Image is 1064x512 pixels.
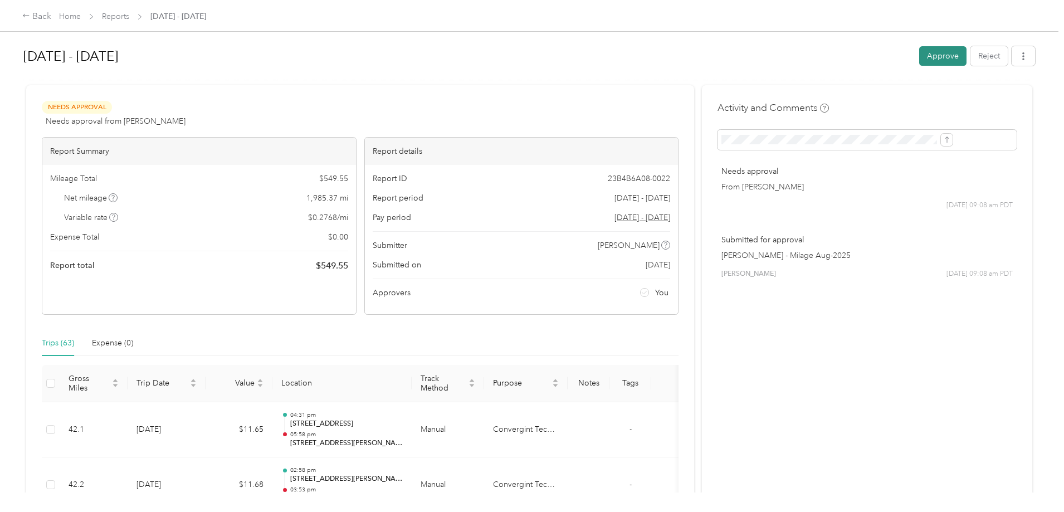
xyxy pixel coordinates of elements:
span: $ 0.2768 / mi [308,212,348,223]
span: [DATE] 09:08 am PDT [946,269,1013,279]
td: 42.1 [60,402,128,458]
span: $ 0.00 [328,231,348,243]
p: [STREET_ADDRESS][PERSON_NAME] [290,438,403,448]
a: Home [59,12,81,21]
h1: Aug 1 - 31, 2025 [23,43,911,70]
p: 03:53 pm [290,486,403,494]
th: Gross Miles [60,365,128,402]
span: [DATE] [646,259,670,271]
span: You [655,287,668,299]
th: Location [272,365,412,402]
div: Trips (63) [42,337,74,349]
span: 23B4B6A08-0022 [608,173,670,184]
span: caret-down [190,382,197,389]
span: Net mileage [64,192,118,204]
span: Needs Approval [42,101,112,114]
a: Reports [102,12,129,21]
td: Manual [412,402,484,458]
div: Report details [365,138,679,165]
span: Value [214,378,255,388]
td: [DATE] [128,402,206,458]
span: $ 549.55 [316,259,348,272]
p: Needs approval [721,165,1013,177]
p: [PERSON_NAME] - Milage Aug-2025 [721,250,1013,261]
p: [STREET_ADDRESS] [290,419,403,429]
span: caret-up [190,377,197,384]
h4: Activity and Comments [718,101,829,115]
span: Track Method [421,374,466,393]
iframe: Everlance-gr Chat Button Frame [1002,450,1064,512]
span: caret-down [552,382,559,389]
span: Mileage Total [50,173,97,184]
th: Trip Date [128,365,206,402]
span: Gross Miles [69,374,110,393]
span: Purpose [493,378,550,388]
span: Approvers [373,287,411,299]
span: Submitter [373,240,407,251]
th: Purpose [484,365,568,402]
span: Report ID [373,173,407,184]
span: $ 549.55 [319,173,348,184]
span: 1,985.37 mi [306,192,348,204]
span: caret-up [112,377,119,384]
button: Reject [970,46,1008,66]
div: Report Summary [42,138,356,165]
th: Value [206,365,272,402]
p: [STREET_ADDRESS][PERSON_NAME] [290,474,403,484]
span: - [629,425,632,434]
th: Notes [568,365,609,402]
span: [PERSON_NAME] [598,240,660,251]
th: Tags [609,365,651,402]
th: Track Method [412,365,484,402]
td: $11.65 [206,402,272,458]
td: Convergint Technologies [484,402,568,458]
span: Pay period [373,212,411,223]
span: caret-down [112,382,119,389]
span: caret-up [257,377,263,384]
p: 04:31 pm [290,411,403,419]
span: [PERSON_NAME] [721,269,776,279]
span: Needs approval from [PERSON_NAME] [46,115,186,127]
div: Expense (0) [92,337,133,349]
span: caret-up [468,377,475,384]
p: From [PERSON_NAME] [721,181,1013,193]
span: [DATE] - [DATE] [614,192,670,204]
div: Back [22,10,51,23]
span: Go to pay period [614,212,670,223]
button: Approve [919,46,967,66]
span: caret-down [468,382,475,389]
span: Trip Date [136,378,188,388]
p: 02:58 pm [290,466,403,474]
span: caret-down [257,382,263,389]
span: Expense Total [50,231,99,243]
p: Submitted for approval [721,234,1013,246]
span: [DATE] - [DATE] [150,11,206,22]
p: 05:58 pm [290,431,403,438]
span: [DATE] 09:08 am PDT [946,201,1013,211]
span: caret-up [552,377,559,384]
span: Report period [373,192,423,204]
span: - [629,480,632,489]
span: Report total [50,260,95,271]
span: Variable rate [64,212,119,223]
span: Submitted on [373,259,421,271]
